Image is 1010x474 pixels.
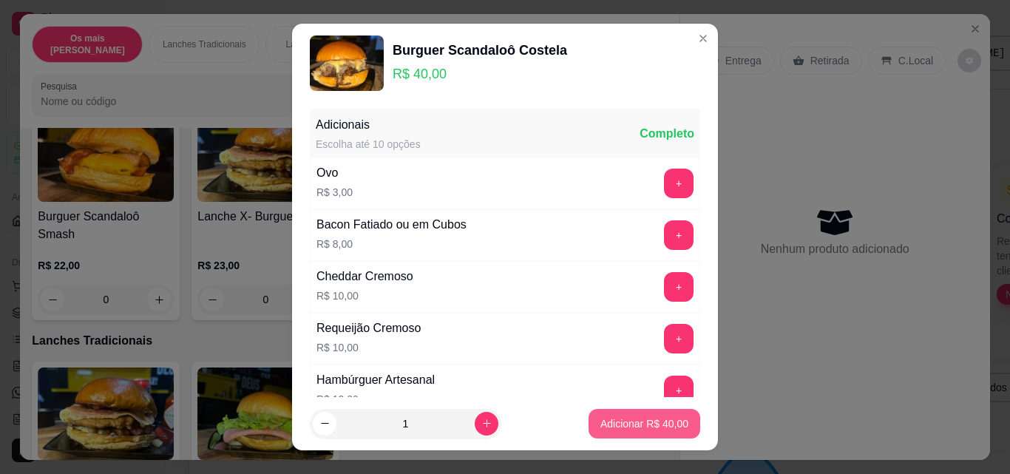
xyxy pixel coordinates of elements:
[691,27,715,50] button: Close
[664,220,694,250] button: add
[393,40,567,61] div: Burguer Scandaloô Costela
[316,216,467,234] div: Bacon Fatiado ou em Cubos
[316,237,467,251] p: R$ 8,00
[664,324,694,353] button: add
[316,319,421,337] div: Requeijão Cremoso
[316,116,421,134] div: Adicionais
[313,412,336,436] button: decrease-product-quantity
[310,35,384,91] img: product-image
[640,125,694,143] div: Completo
[316,288,413,303] p: R$ 10,00
[316,340,421,355] p: R$ 10,00
[316,185,353,200] p: R$ 3,00
[316,371,435,389] div: Hambúrguer Artesanal
[589,409,700,439] button: Adicionar R$ 40,00
[664,169,694,198] button: add
[316,164,353,182] div: Ovo
[475,412,498,436] button: increase-product-quantity
[393,64,567,84] p: R$ 40,00
[316,137,421,152] div: Escolha até 10 opções
[664,376,694,405] button: add
[600,416,688,431] p: Adicionar R$ 40,00
[664,272,694,302] button: add
[316,268,413,285] div: Cheddar Cremoso
[316,392,435,407] p: R$ 12,00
